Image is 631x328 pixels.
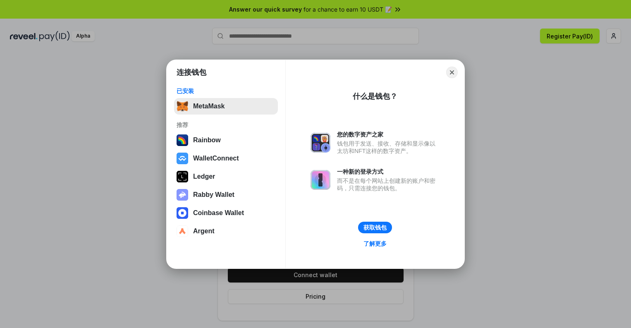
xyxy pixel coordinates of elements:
div: Rainbow [193,136,221,144]
div: 已安装 [177,87,275,95]
img: svg+xml,%3Csvg%20xmlns%3D%22http%3A%2F%2Fwww.w3.org%2F2000%2Fsvg%22%20fill%3D%22none%22%20viewBox... [177,189,188,201]
button: Rainbow [174,132,278,148]
div: MetaMask [193,103,225,110]
button: MetaMask [174,98,278,115]
div: Argent [193,227,215,235]
div: 推荐 [177,121,275,129]
button: Argent [174,223,278,239]
a: 了解更多 [359,238,392,249]
button: Rabby Wallet [174,187,278,203]
button: Close [446,67,458,78]
h1: 连接钱包 [177,67,206,77]
button: 获取钱包 [358,222,392,233]
div: 了解更多 [363,240,387,247]
div: 什么是钱包？ [353,91,397,101]
img: svg+xml,%3Csvg%20width%3D%2228%22%20height%3D%2228%22%20viewBox%3D%220%200%2028%2028%22%20fill%3D... [177,153,188,164]
div: WalletConnect [193,155,239,162]
img: svg+xml,%3Csvg%20xmlns%3D%22http%3A%2F%2Fwww.w3.org%2F2000%2Fsvg%22%20fill%3D%22none%22%20viewBox... [311,133,330,153]
img: svg+xml,%3Csvg%20width%3D%22120%22%20height%3D%22120%22%20viewBox%3D%220%200%20120%20120%22%20fil... [177,134,188,146]
img: svg+xml,%3Csvg%20fill%3D%22none%22%20height%3D%2233%22%20viewBox%3D%220%200%2035%2033%22%20width%... [177,101,188,112]
div: 您的数字资产之家 [337,131,440,138]
div: 一种新的登录方式 [337,168,440,175]
div: Ledger [193,173,215,180]
div: Rabby Wallet [193,191,234,199]
img: svg+xml,%3Csvg%20xmlns%3D%22http%3A%2F%2Fwww.w3.org%2F2000%2Fsvg%22%20fill%3D%22none%22%20viewBox... [311,170,330,190]
div: 钱包用于发送、接收、存储和显示像以太坊和NFT这样的数字资产。 [337,140,440,155]
button: Coinbase Wallet [174,205,278,221]
div: 而不是在每个网站上创建新的账户和密码，只需连接您的钱包。 [337,177,440,192]
div: 获取钱包 [363,224,387,231]
img: svg+xml,%3Csvg%20width%3D%2228%22%20height%3D%2228%22%20viewBox%3D%220%200%2028%2028%22%20fill%3D... [177,207,188,219]
div: Coinbase Wallet [193,209,244,217]
img: svg+xml,%3Csvg%20xmlns%3D%22http%3A%2F%2Fwww.w3.org%2F2000%2Fsvg%22%20width%3D%2228%22%20height%3... [177,171,188,182]
img: svg+xml,%3Csvg%20width%3D%2228%22%20height%3D%2228%22%20viewBox%3D%220%200%2028%2028%22%20fill%3D... [177,225,188,237]
button: WalletConnect [174,150,278,167]
button: Ledger [174,168,278,185]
